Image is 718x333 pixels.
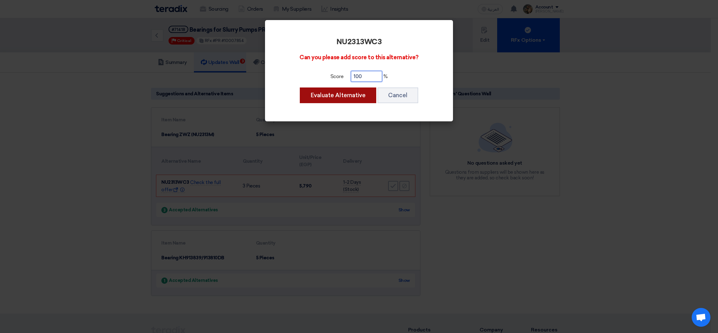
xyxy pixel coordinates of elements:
[283,71,435,82] div: %
[300,87,376,103] button: Evaluate Alternative
[377,87,418,103] button: Cancel
[283,38,435,46] h2: NU2313WC3
[351,71,382,82] input: Please enter the technical evaluation for this alternative item...
[692,308,710,327] div: Open chat
[330,73,344,80] label: Score
[299,54,418,61] span: Can you please add score to this alternative?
